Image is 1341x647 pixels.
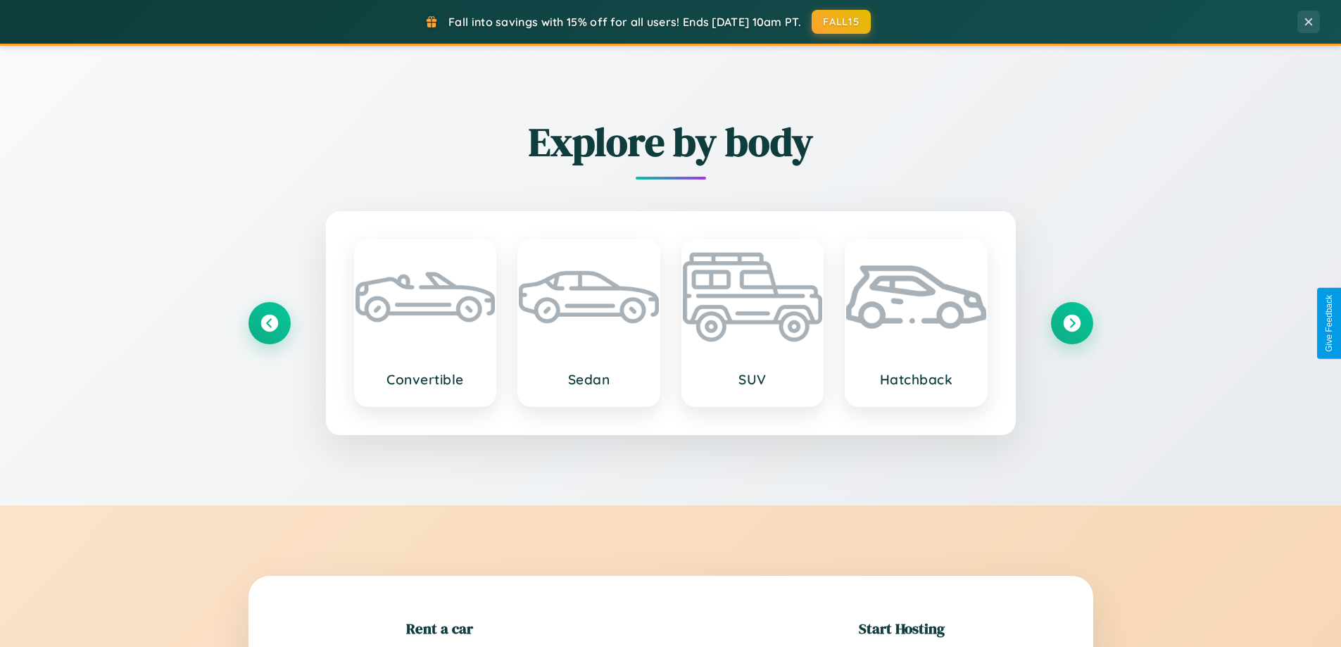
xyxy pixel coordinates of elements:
[248,115,1093,169] h2: Explore by body
[533,371,645,388] h3: Sedan
[1324,295,1334,352] div: Give Feedback
[697,371,809,388] h3: SUV
[370,371,481,388] h3: Convertible
[812,10,871,34] button: FALL15
[448,15,801,29] span: Fall into savings with 15% off for all users! Ends [DATE] 10am PT.
[860,371,972,388] h3: Hatchback
[859,618,945,639] h2: Start Hosting
[406,618,473,639] h2: Rent a car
